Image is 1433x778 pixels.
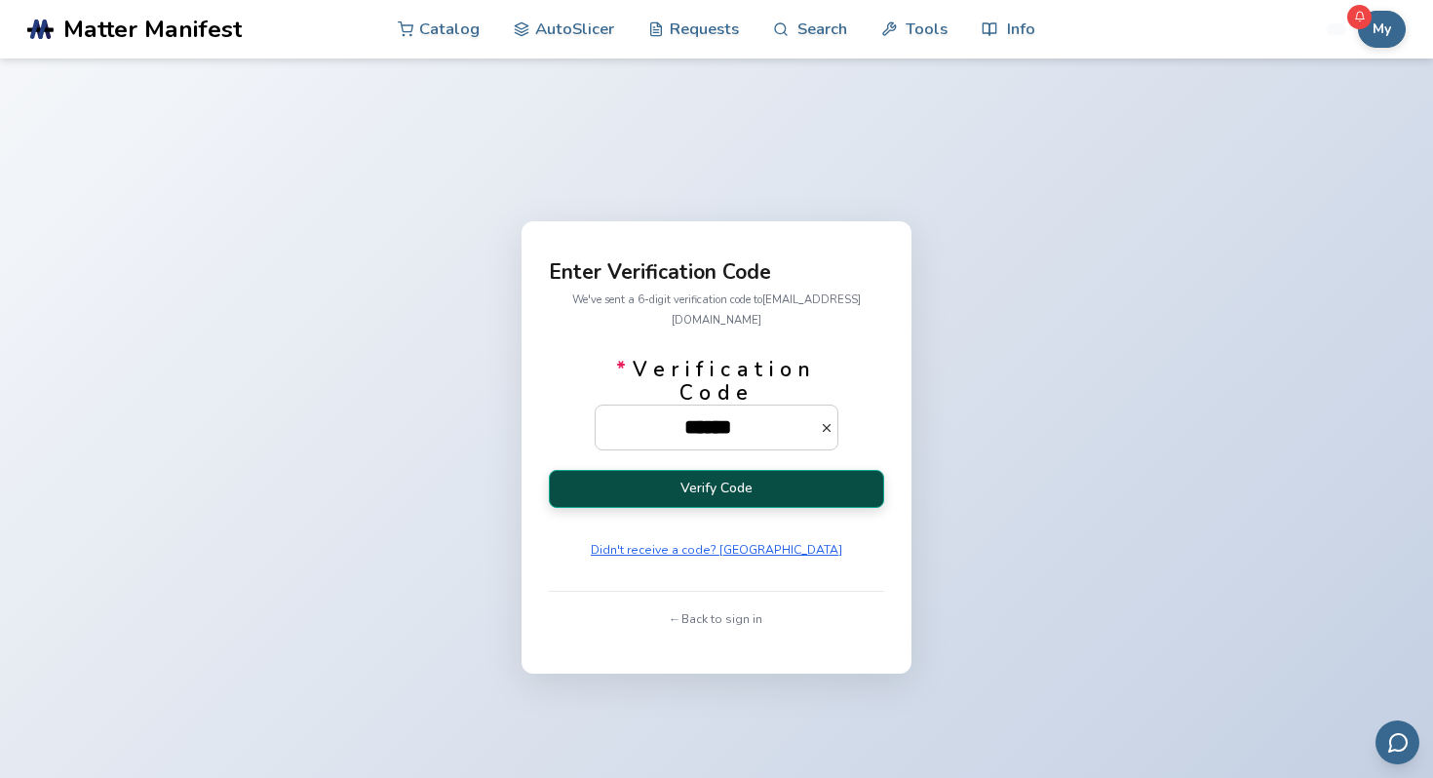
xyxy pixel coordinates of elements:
[549,262,884,283] p: Enter Verification Code
[596,406,820,448] input: *Verification Code
[63,16,242,43] span: Matter Manifest
[595,358,838,449] label: Verification Code
[549,470,884,508] button: Verify Code
[664,605,768,633] button: ← Back to sign in
[549,290,884,331] p: We've sent a 6-digit verification code to [EMAIL_ADDRESS][DOMAIN_NAME]
[584,536,849,564] button: Didn't receive a code? [GEOGRAPHIC_DATA]
[1375,720,1419,764] button: Send feedback via email
[1358,11,1406,48] button: My
[820,421,838,435] button: *Verification Code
